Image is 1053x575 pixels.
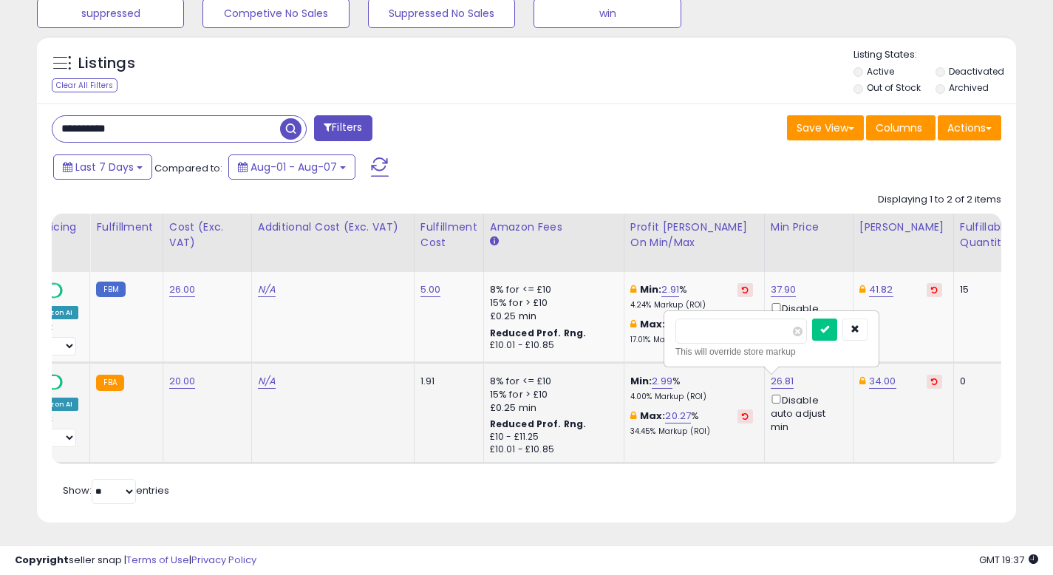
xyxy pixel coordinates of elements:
i: Revert to store-level Max Markup [742,412,749,420]
div: 15% for > £10 [490,296,613,310]
i: This overrides the store level max markup for this listing [630,411,636,421]
div: % [630,409,753,437]
div: 15% for > £10 [490,388,613,401]
div: [PERSON_NAME] [859,220,947,235]
button: Last 7 Days [53,154,152,180]
div: Amazon AI [27,398,78,411]
span: OFF [61,285,84,297]
div: £10.01 - £10.85 [490,443,613,456]
a: 34.00 [869,374,896,389]
b: Max: [640,409,666,423]
div: Amazon Fees [490,220,618,235]
p: 34.45% Markup (ROI) [630,426,753,437]
div: Additional Cost (Exc. VAT) [258,220,408,235]
div: Amazon AI [27,306,78,319]
span: Last 7 Days [75,160,134,174]
a: N/A [258,374,276,389]
div: Fulfillable Quantity [960,220,1011,251]
i: This overrides the store level Dynamic Max Price for this listing [859,376,865,386]
div: This will override store markup [675,344,868,359]
span: Compared to: [154,161,222,175]
p: 4.24% Markup (ROI) [630,300,753,310]
button: Columns [866,115,936,140]
div: Min Price [771,220,847,235]
th: The percentage added to the cost of goods (COGS) that forms the calculator for Min & Max prices. [624,214,764,272]
div: Preset: [27,414,78,447]
div: Disable auto adjust min [771,392,842,435]
a: 20.27 [665,409,691,423]
small: FBM [96,282,125,297]
small: FBA [96,375,123,391]
div: 15 [960,283,1006,296]
strong: Copyright [15,553,69,567]
a: N/A [258,282,276,297]
a: 5.00 [420,282,441,297]
div: £10.01 - £10.85 [490,339,613,352]
p: Listing States: [853,48,1016,62]
button: Filters [314,115,372,141]
div: % [630,283,753,310]
a: 2.99 [652,374,672,389]
div: % [630,318,753,345]
b: Min: [640,282,662,296]
span: Show: entries [63,483,169,497]
label: Active [867,65,894,78]
span: Aug-01 - Aug-07 [251,160,337,174]
div: Cost (Exc. VAT) [169,220,245,251]
div: 8% for <= £10 [490,283,613,296]
i: Revert to store-level Dynamic Max Price [931,378,938,385]
div: Profit [PERSON_NAME] on Min/Max [630,220,758,251]
button: Aug-01 - Aug-07 [228,154,355,180]
b: Reduced Prof. Rng. [490,327,587,339]
div: Repricing [27,220,84,235]
div: 0 [960,375,1006,388]
b: Max: [640,317,666,331]
div: 1.91 [420,375,472,388]
a: 37.90 [771,282,797,297]
span: 2025-08-15 19:37 GMT [979,553,1038,567]
div: Disable auto adjust min [771,300,842,343]
div: £0.25 min [490,310,613,323]
label: Deactivated [949,65,1004,78]
div: Preset: [27,322,78,355]
p: 17.01% Markup (ROI) [630,335,753,345]
label: Archived [949,81,989,94]
div: Displaying 1 to 2 of 2 items [878,193,1001,207]
a: 2.91 [661,282,679,297]
i: This overrides the store level Dynamic Max Price for this listing [859,285,865,294]
div: Clear All Filters [52,78,117,92]
i: This overrides the store level min markup for this listing [630,285,636,294]
a: 26.81 [771,374,794,389]
div: % [630,375,753,402]
div: 8% for <= £10 [490,375,613,388]
a: Privacy Policy [191,553,256,567]
p: 4.00% Markup (ROI) [630,392,753,402]
div: £10 - £11.25 [490,431,613,443]
a: Terms of Use [126,553,189,567]
b: Reduced Prof. Rng. [490,418,587,430]
a: 26.00 [169,282,196,297]
a: 41.82 [869,282,893,297]
i: Revert to store-level Min Markup [742,286,749,293]
button: Actions [938,115,1001,140]
label: Out of Stock [867,81,921,94]
div: Fulfillment [96,220,156,235]
i: Revert to store-level Dynamic Max Price [931,286,938,293]
small: Amazon Fees. [490,235,499,248]
span: Columns [876,120,922,135]
div: £0.25 min [490,401,613,415]
span: OFF [61,375,84,388]
i: This overrides the store level max markup for this listing [630,319,636,329]
h5: Listings [78,53,135,74]
button: Save View [787,115,864,140]
a: 20.00 [169,374,196,389]
b: Min: [630,374,652,388]
div: seller snap | | [15,554,256,568]
div: Fulfillment Cost [420,220,477,251]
